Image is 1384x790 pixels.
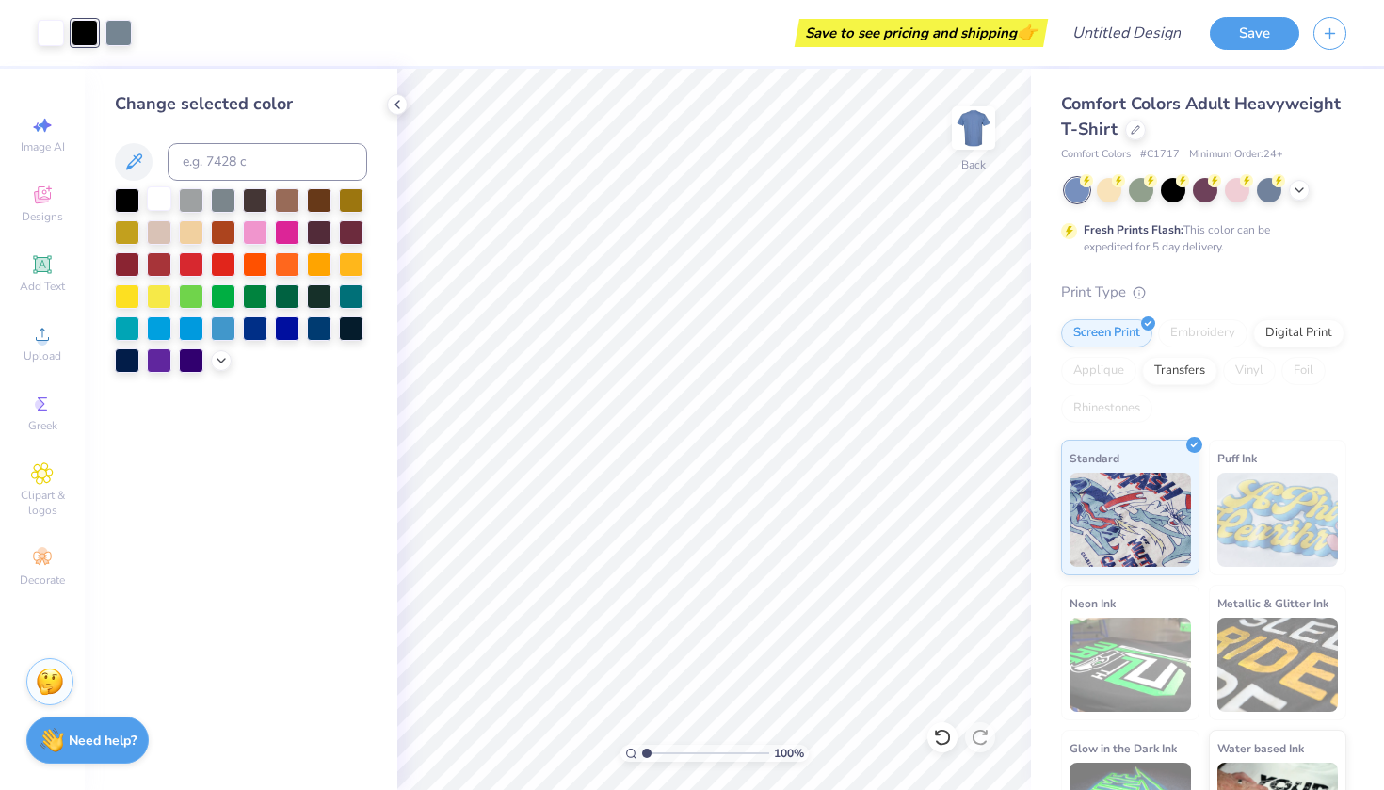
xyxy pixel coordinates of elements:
div: Rhinestones [1061,395,1152,423]
span: 100 % [774,745,804,762]
span: Puff Ink [1217,448,1257,468]
span: Minimum Order: 24 + [1189,147,1283,163]
div: Screen Print [1061,319,1152,347]
span: Greek [28,418,57,433]
input: e.g. 7428 c [168,143,367,181]
div: Applique [1061,357,1136,385]
span: # C1717 [1140,147,1180,163]
div: Change selected color [115,91,367,117]
img: Puff Ink [1217,473,1339,567]
img: Neon Ink [1070,618,1191,712]
span: Upload [24,348,61,363]
span: Comfort Colors Adult Heavyweight T-Shirt [1061,92,1341,140]
span: Image AI [21,139,65,154]
img: Back [955,109,992,147]
div: Print Type [1061,282,1346,303]
span: Metallic & Glitter Ink [1217,593,1328,613]
span: Neon Ink [1070,593,1116,613]
span: Add Text [20,279,65,294]
span: Standard [1070,448,1119,468]
input: Untitled Design [1057,14,1196,52]
img: Metallic & Glitter Ink [1217,618,1339,712]
div: Back [961,156,986,173]
div: Embroidery [1158,319,1247,347]
div: Digital Print [1253,319,1344,347]
strong: Fresh Prints Flash: [1084,222,1183,237]
button: Save [1210,17,1299,50]
span: Water based Ink [1217,738,1304,758]
span: Decorate [20,572,65,588]
span: Comfort Colors [1061,147,1131,163]
strong: Need help? [69,732,137,750]
div: Vinyl [1223,357,1276,385]
div: Transfers [1142,357,1217,385]
img: Standard [1070,473,1191,567]
span: Designs [22,209,63,224]
span: 👉 [1017,21,1038,43]
span: Clipart & logos [9,488,75,518]
div: This color can be expedited for 5 day delivery. [1084,221,1315,255]
div: Save to see pricing and shipping [799,19,1043,47]
div: Foil [1281,357,1326,385]
span: Glow in the Dark Ink [1070,738,1177,758]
